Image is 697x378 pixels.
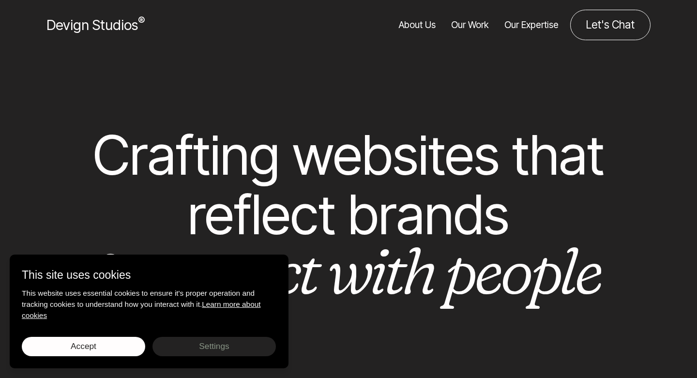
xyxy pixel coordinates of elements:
[46,15,145,35] a: Devign Studios® Homepage
[570,10,651,40] a: Contact us about your project
[46,16,145,33] span: Devign Studios
[152,337,276,356] button: Settings
[138,15,145,27] sup: ®
[71,341,96,351] span: Accept
[451,10,489,40] a: Our Work
[504,10,559,40] a: Our Expertise
[22,337,145,356] button: Accept
[199,341,229,351] span: Settings
[22,287,276,321] p: This website uses essential cookies to ensure it's proper operation and tracking cookies to under...
[399,10,436,40] a: About Us
[22,267,276,284] p: This site uses cookies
